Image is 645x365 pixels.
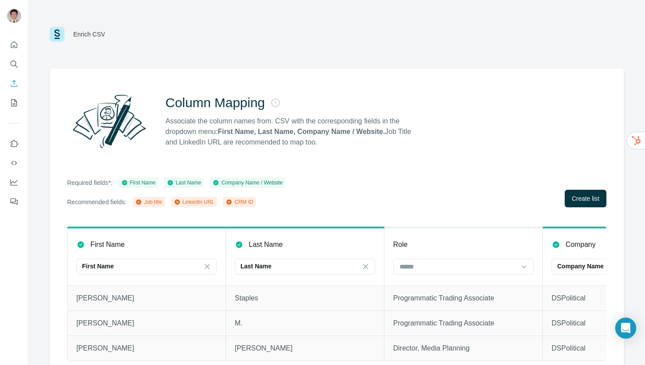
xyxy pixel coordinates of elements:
[393,293,534,304] p: Programmatic Trading Associate
[165,95,265,111] h2: Column Mapping
[73,30,105,39] div: Enrich CSV
[240,262,272,271] p: Last Name
[50,27,64,42] img: Surfe Logo
[212,179,283,187] div: Company Name / Website
[7,37,21,53] button: Quick start
[82,262,114,271] p: First Name
[566,239,595,250] p: Company
[90,239,125,250] p: First Name
[7,9,21,23] img: Avatar
[235,343,375,354] p: [PERSON_NAME]
[7,194,21,210] button: Feedback
[393,343,534,354] p: Director, Media Planning
[226,198,253,206] div: CRM ID
[7,76,21,91] button: Enrich CSV
[76,343,217,354] p: [PERSON_NAME]
[235,293,375,304] p: Staples
[557,262,604,271] p: Company Name
[174,198,215,206] div: LinkedIn URL
[165,116,419,148] p: Associate the column names from. CSV with the corresponding fields in the dropdown menu: Job Titl...
[615,318,636,339] div: Open Intercom Messenger
[7,56,21,72] button: Search
[393,239,408,250] p: Role
[7,155,21,171] button: Use Surfe API
[67,178,112,187] p: Required fields*:
[121,179,156,187] div: First Name
[249,239,283,250] p: Last Name
[7,95,21,111] button: My lists
[76,318,217,329] p: [PERSON_NAME]
[235,318,375,329] p: M.
[67,90,151,153] img: Surfe Illustration - Column Mapping
[7,136,21,152] button: Use Surfe on LinkedIn
[76,293,217,304] p: [PERSON_NAME]
[218,128,385,135] strong: First Name, Last Name, Company Name / Website.
[167,179,201,187] div: Last Name
[572,194,599,203] span: Create list
[393,318,534,329] p: Programmatic Trading Associate
[7,174,21,190] button: Dashboard
[67,198,126,206] p: Recommended fields:
[135,198,162,206] div: Job title
[565,190,606,207] button: Create list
